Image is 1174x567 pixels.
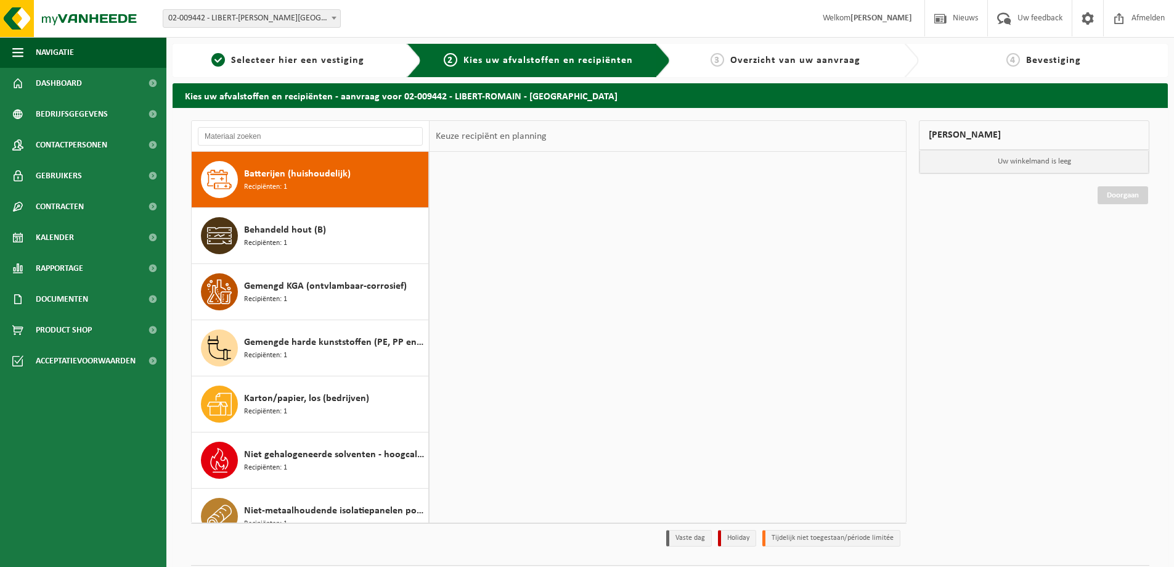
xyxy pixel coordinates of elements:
span: 1 [211,53,225,67]
span: Recipiënten: 1 [244,294,287,305]
strong: [PERSON_NAME] [850,14,912,23]
span: Niet-metaalhoudende isolatiepanelen polyurethaan (PU) [244,503,425,518]
span: Recipiënten: 1 [244,518,287,530]
button: Gemengde harde kunststoffen (PE, PP en PVC), recycleerbaar (industrieel) Recipiënten: 1 [192,320,429,376]
button: Niet-metaalhoudende isolatiepanelen polyurethaan (PU) Recipiënten: 1 [192,489,429,545]
span: Behandeld hout (B) [244,223,326,238]
li: Tijdelijk niet toegestaan/période limitée [762,530,900,547]
button: Niet gehalogeneerde solventen - hoogcalorisch in kleinverpakking Recipiënten: 1 [192,432,429,489]
span: Recipiënten: 1 [244,181,287,193]
span: Dashboard [36,68,82,99]
span: Recipiënten: 1 [244,350,287,362]
span: Overzicht van uw aanvraag [730,56,860,65]
span: Navigatie [36,37,74,68]
span: Recipiënten: 1 [244,462,287,474]
span: Kalender [36,222,74,253]
span: Karton/papier, los (bedrijven) [244,391,369,406]
div: [PERSON_NAME] [919,120,1149,150]
span: Gemengde harde kunststoffen (PE, PP en PVC), recycleerbaar (industrieel) [244,335,425,350]
button: Karton/papier, los (bedrijven) Recipiënten: 1 [192,376,429,432]
span: Kies uw afvalstoffen en recipiënten [463,56,633,65]
span: 02-009442 - LIBERT-ROMAIN - OUDENAARDE [163,9,341,28]
button: Gemengd KGA (ontvlambaar-corrosief) Recipiënten: 1 [192,264,429,320]
span: 3 [711,53,724,67]
input: Materiaal zoeken [198,127,423,146]
span: Batterijen (huishoudelijk) [244,167,351,181]
p: Uw winkelmand is leeg [919,150,1149,173]
span: 02-009442 - LIBERT-ROMAIN - OUDENAARDE [163,10,340,27]
span: Documenten [36,284,88,315]
h2: Kies uw afvalstoffen en recipiënten - aanvraag voor 02-009442 - LIBERT-ROMAIN - [GEOGRAPHIC_DATA] [173,83,1168,107]
a: Doorgaan [1098,186,1148,204]
li: Holiday [718,530,756,547]
a: 1Selecteer hier een vestiging [179,53,397,68]
div: Keuze recipiënt en planning [430,121,553,152]
span: Gemengd KGA (ontvlambaar-corrosief) [244,279,407,294]
span: Gebruikers [36,160,82,191]
span: Selecteer hier een vestiging [231,56,364,65]
span: Bevestiging [1026,56,1081,65]
span: 4 [1006,53,1020,67]
span: Recipiënten: 1 [244,406,287,418]
span: Contactpersonen [36,130,107,160]
span: Contracten [36,191,84,222]
span: Product Shop [36,315,92,346]
span: Rapportage [36,253,83,284]
button: Batterijen (huishoudelijk) Recipiënten: 1 [192,152,429,208]
span: Recipiënten: 1 [244,238,287,249]
span: Niet gehalogeneerde solventen - hoogcalorisch in kleinverpakking [244,447,425,462]
button: Behandeld hout (B) Recipiënten: 1 [192,208,429,264]
span: Bedrijfsgegevens [36,99,108,130]
span: Acceptatievoorwaarden [36,346,136,376]
li: Vaste dag [666,530,712,547]
span: 2 [444,53,457,67]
